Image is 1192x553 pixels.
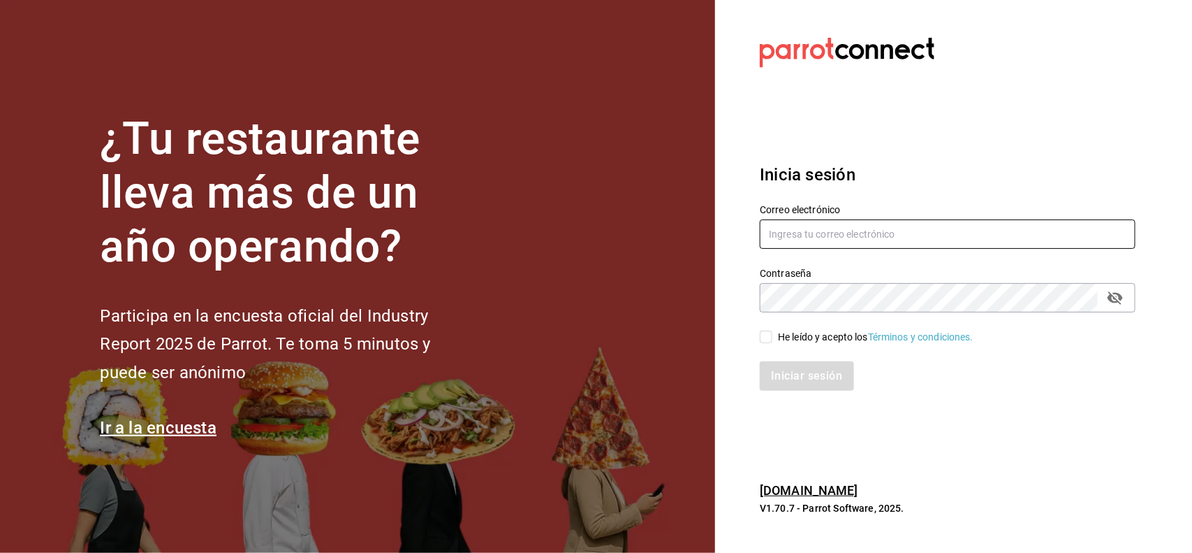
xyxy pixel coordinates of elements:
[868,331,973,343] a: Términos y condiciones.
[760,269,1135,279] label: Contraseña
[1103,286,1127,310] button: passwordField
[100,418,216,438] a: Ir a la encuesta
[760,501,1135,515] p: V1.70.7 - Parrot Software, 2025.
[760,206,1135,215] label: Correo electrónico
[778,330,973,345] div: He leído y acepto los
[760,483,858,498] a: [DOMAIN_NAME]
[760,220,1135,249] input: Ingresa tu correo electrónico
[100,302,477,387] h2: Participa en la encuesta oficial del Industry Report 2025 de Parrot. Te toma 5 minutos y puede se...
[100,113,477,273] h1: ¿Tu restaurante lleva más de un año operando?
[760,162,1135,187] h3: Inicia sesión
